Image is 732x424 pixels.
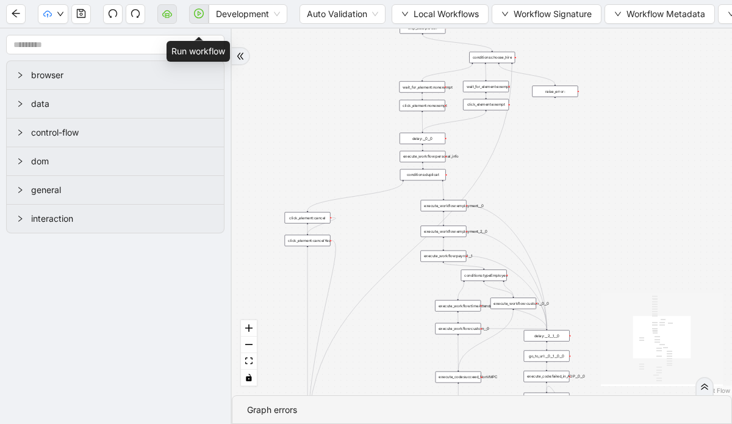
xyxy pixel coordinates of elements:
g: Edge from loop_data:person to conditions:choose_hire [423,35,492,51]
span: interaction [31,212,214,225]
div: wait_for_element:nonexempt [400,81,445,93]
span: right [16,71,24,79]
span: redo [131,9,140,18]
g: Edge from conditions:duplicat to execute_workflow:employment__0 [443,181,443,199]
span: data [31,97,214,111]
div: execute_workflow:employment__0 [421,200,467,211]
div: execute_workflow:custom__0 [435,323,481,335]
button: zoom in [241,320,257,337]
button: fit view [241,353,257,370]
div: execute_workflow:custom__0__0 [490,298,536,309]
div: execute_code:succeed_NonVMPC [436,371,481,383]
span: Auto Validation [307,5,378,23]
div: click_element:exempt [463,99,509,111]
div: go_to_url:__0__0 [524,393,570,404]
g: Edge from click_element:exempt to delay:__0__0 [423,111,486,131]
span: Development [216,5,280,23]
span: right [16,186,24,194]
span: Local Workflows [414,7,479,21]
button: save [71,4,91,24]
div: click_element:nonexempt [400,100,445,111]
div: execute_workflow:personal_info [400,151,445,163]
button: downWorkflow Signature [492,4,601,24]
g: Edge from conditions:typeEmployee to execute_workflow:timeAttendance [458,282,464,299]
div: data [7,90,224,118]
span: down [57,10,64,18]
div: click_element:cancel [285,212,331,224]
div: conditions:choose_hire [469,52,515,64]
div: interaction [7,205,224,233]
span: cloud-server [162,9,172,18]
span: arrow-left [11,9,21,18]
div: delay:__2__1__0 [524,330,570,342]
g: Edge from click_element:cancel to click_element:cancelYes [307,217,335,233]
div: raise_error: [532,86,578,97]
div: execute_workflow:payroll__1 [420,250,466,262]
span: Workflow Metadata [626,7,705,21]
g: Edge from conditions:typeEmployee to execute_workflow:custom__0__0 [484,282,513,297]
span: right [16,215,24,222]
g: Edge from conditions:typeEmployee to execute_workflow:custom__0__0 [504,282,514,297]
span: cloud-upload [43,10,52,18]
div: wait_for_element:exempt [463,81,509,92]
div: loop_data:person [400,23,445,34]
div: execute_code:failed_in_ADP__0__0 [523,371,569,382]
span: save [76,9,86,18]
g: Edge from execute_workflow:custom__0__0 to execute_code:succeed_NonVMPC [458,310,513,370]
span: control-flow [31,126,214,139]
span: down [501,10,509,18]
a: React Flow attribution [698,387,730,394]
div: click_element:cancelYes [285,235,331,246]
span: right [16,129,24,136]
span: right [16,158,24,165]
div: delay:__0__0 [400,133,445,144]
div: conditions:duplicat [400,169,446,181]
div: execute_workflow:employment_2__0 [421,225,467,237]
span: Workflow Signature [514,7,592,21]
g: Edge from conditions:choose_hire to wait_for_element:nonexempt [422,64,472,80]
div: Graph errors [247,403,717,417]
g: Edge from conditions:duplicat to click_element:cancel [307,181,403,211]
span: dom [31,155,214,168]
button: downLocal Workflows [392,4,489,24]
span: general [31,183,214,197]
button: cloud-uploaddown [38,4,68,24]
button: undo [103,4,123,24]
span: undo [108,9,118,18]
div: execute_workflow:timeAttendance [435,300,481,312]
span: double-right [700,382,709,391]
div: conditions:typeEmployee [461,269,507,281]
span: browser [31,68,214,82]
div: general [7,176,224,204]
g: Edge from conditions:choose_hire to raise_error: [499,64,555,84]
span: double-right [236,52,245,60]
g: Edge from execute_workflow:payroll__1 to conditions:typeEmployee [443,263,484,268]
div: Run workflow [167,41,230,62]
span: down [401,10,409,18]
div: raise_error:plus-circle [532,86,578,97]
div: go_to_url:__0__1__0__0 [524,350,570,362]
button: downWorkflow Metadata [605,4,715,24]
button: toggle interactivity [241,370,257,386]
div: browser [7,61,224,89]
